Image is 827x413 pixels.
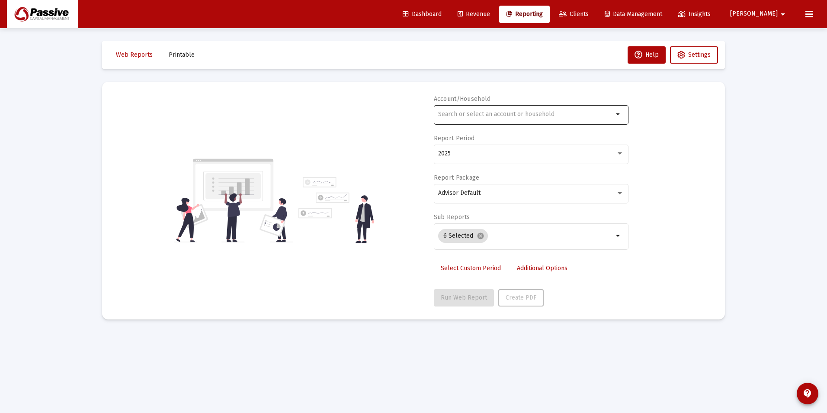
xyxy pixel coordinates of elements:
[628,46,666,64] button: Help
[438,111,613,118] input: Search or select an account or household
[678,10,711,18] span: Insights
[506,294,536,301] span: Create PDF
[778,6,788,23] mat-icon: arrow_drop_down
[162,46,202,64] button: Printable
[434,135,475,142] label: Report Period
[477,232,484,240] mat-icon: cancel
[438,189,481,197] span: Advisor Default
[720,5,798,23] button: [PERSON_NAME]
[498,289,544,307] button: Create PDF
[441,265,501,272] span: Select Custom Period
[434,174,480,181] label: Report Package
[635,51,659,58] span: Help
[434,95,491,103] label: Account/Household
[559,10,589,18] span: Clients
[396,6,449,23] a: Dashboard
[441,294,487,301] span: Run Web Report
[13,6,71,23] img: Dashboard
[438,150,451,157] span: 2025
[802,388,813,399] mat-icon: contact_support
[174,158,293,243] img: reporting
[438,229,488,243] mat-chip: 6 Selected
[116,51,153,58] span: Web Reports
[109,46,160,64] button: Web Reports
[688,51,711,58] span: Settings
[451,6,497,23] a: Revenue
[458,10,490,18] span: Revenue
[403,10,442,18] span: Dashboard
[671,6,718,23] a: Insights
[670,46,718,64] button: Settings
[169,51,195,58] span: Printable
[434,289,494,307] button: Run Web Report
[438,227,613,245] mat-chip-list: Selection
[434,213,470,221] label: Sub Reports
[605,10,662,18] span: Data Management
[598,6,669,23] a: Data Management
[552,6,596,23] a: Clients
[298,177,374,243] img: reporting-alt
[517,265,567,272] span: Additional Options
[499,6,550,23] a: Reporting
[506,10,543,18] span: Reporting
[730,10,778,18] span: [PERSON_NAME]
[613,109,624,119] mat-icon: arrow_drop_down
[613,231,624,241] mat-icon: arrow_drop_down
